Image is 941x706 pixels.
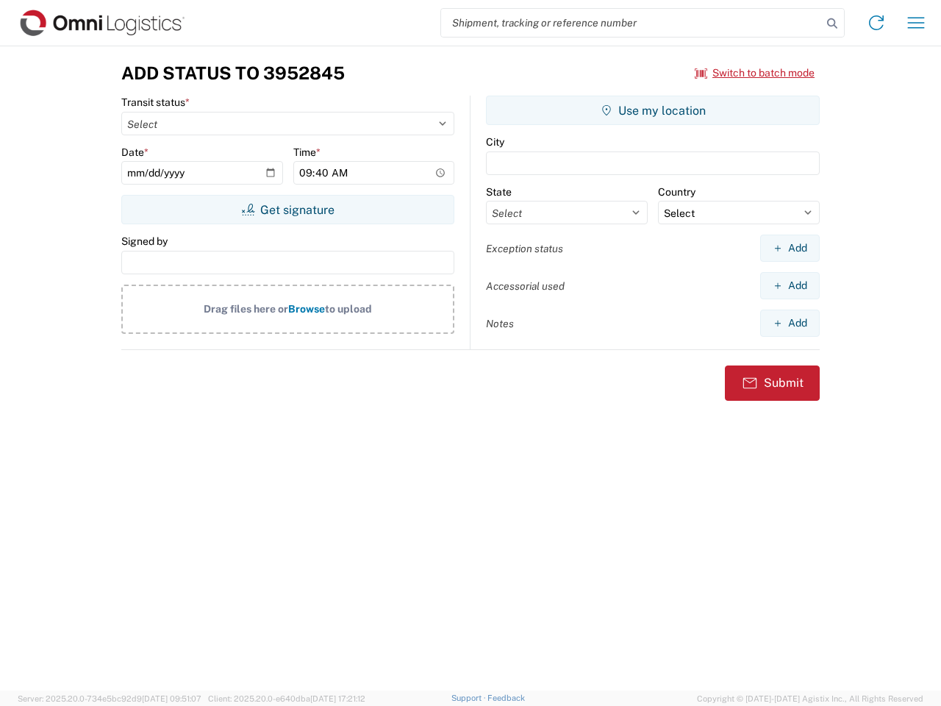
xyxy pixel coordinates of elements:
[208,694,365,703] span: Client: 2025.20.0-e640dba
[121,195,454,224] button: Get signature
[725,366,820,401] button: Submit
[121,96,190,109] label: Transit status
[695,61,815,85] button: Switch to batch mode
[486,185,512,199] label: State
[121,146,149,159] label: Date
[486,96,820,125] button: Use my location
[121,63,345,84] h3: Add Status to 3952845
[293,146,321,159] label: Time
[486,135,504,149] label: City
[121,235,168,248] label: Signed by
[486,317,514,330] label: Notes
[451,693,488,702] a: Support
[486,242,563,255] label: Exception status
[658,185,695,199] label: Country
[760,272,820,299] button: Add
[288,303,325,315] span: Browse
[697,692,923,705] span: Copyright © [DATE]-[DATE] Agistix Inc., All Rights Reserved
[204,303,288,315] span: Drag files here or
[310,694,365,703] span: [DATE] 17:21:12
[18,694,201,703] span: Server: 2025.20.0-734e5bc92d9
[142,694,201,703] span: [DATE] 09:51:07
[760,235,820,262] button: Add
[325,303,372,315] span: to upload
[486,279,565,293] label: Accessorial used
[487,693,525,702] a: Feedback
[441,9,822,37] input: Shipment, tracking or reference number
[760,310,820,337] button: Add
